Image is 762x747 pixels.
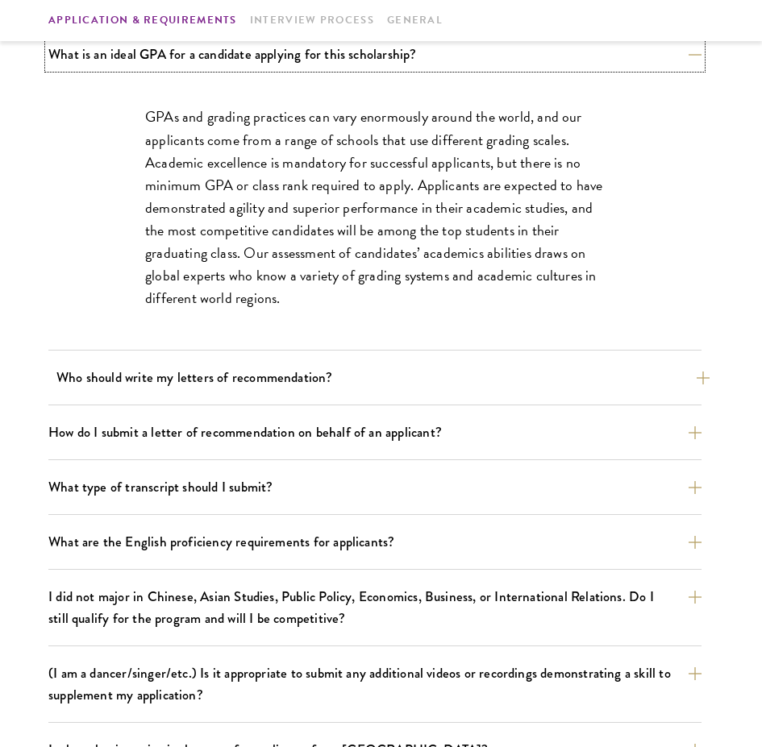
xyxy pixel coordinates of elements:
a: Interview Process [250,12,374,29]
a: Application & Requirements [48,12,237,29]
button: What are the English proficiency requirements for applicants? [48,528,702,556]
button: (I am a dancer/singer/etc.) Is it appropriate to submit any additional videos or recordings demon... [48,659,702,709]
button: What is an ideal GPA for a candidate applying for this scholarship? [48,40,702,68]
button: Who should write my letters of recommendation? [56,363,710,392]
button: How do I submit a letter of recommendation on behalf of an applicant? [48,418,702,446]
button: I did not major in Chinese, Asian Studies, Public Policy, Economics, Business, or International R... [48,583,702,633]
p: GPAs and grading practices can vary enormously around the world, and our applicants come from a r... [145,106,605,309]
a: General [387,12,443,29]
button: What type of transcript should I submit? [48,473,702,501]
